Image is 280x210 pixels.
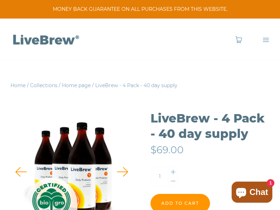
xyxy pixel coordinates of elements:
img: LiveBrew [10,33,80,45]
a: Menu [253,36,269,43]
span: / [27,82,29,89]
a: Collections [30,82,57,89]
span: MONEY BACK GUARANTEE ON ALL PURCHASES FROM THIS WEBSITE. [10,6,269,13]
a: Home [10,82,26,89]
span: / [92,82,94,89]
span: LiveBrew - 4 Pack - 40 day supply [95,82,177,89]
span: $69.00 [150,144,184,156]
input: Quantity [151,167,168,186]
span: / [59,82,61,89]
a: Home page [62,82,91,89]
inbox-online-store-chat: Shopify online store chat [230,182,274,204]
h1: LiveBrew - 4 Pack - 40 day supply [150,111,269,141]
